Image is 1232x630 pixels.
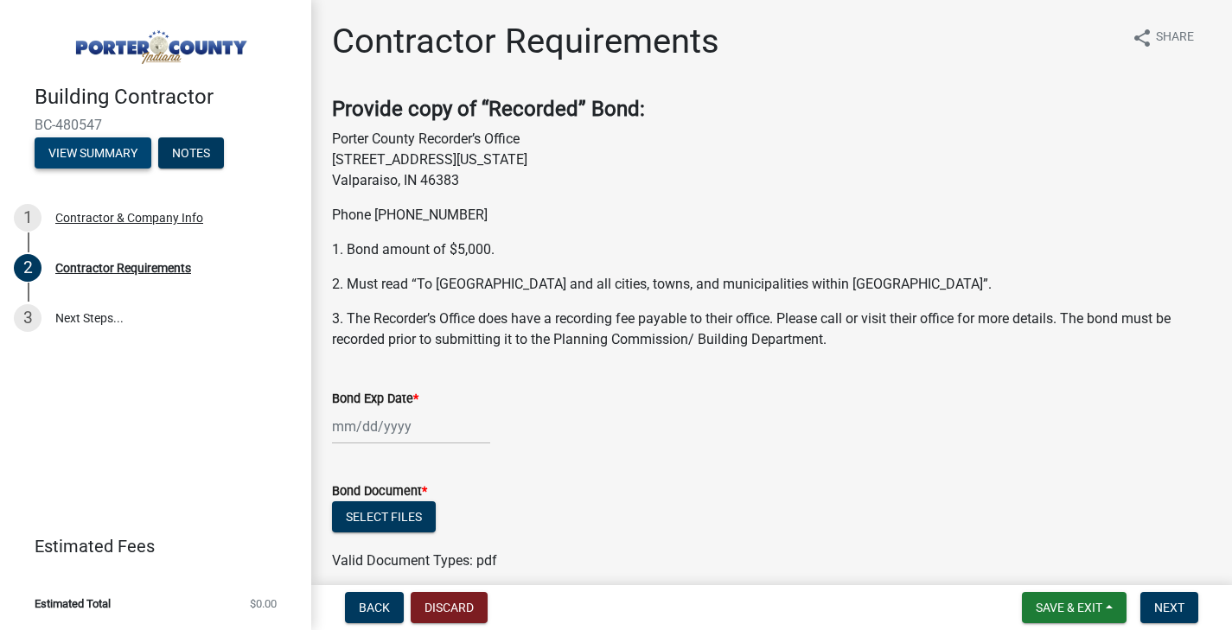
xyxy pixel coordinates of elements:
[35,598,111,609] span: Estimated Total
[345,592,404,623] button: Back
[1118,21,1208,54] button: shareShare
[332,97,645,121] strong: Provide copy of “Recorded” Bond:
[332,239,1211,260] p: 1. Bond amount of $5,000.
[1132,28,1152,48] i: share
[35,18,284,67] img: Porter County, Indiana
[55,262,191,274] div: Contractor Requirements
[158,137,224,169] button: Notes
[332,409,490,444] input: mm/dd/yyyy
[250,598,277,609] span: $0.00
[332,21,719,62] h1: Contractor Requirements
[332,274,1211,295] p: 2. Must read “To [GEOGRAPHIC_DATA] and all cities, towns, and municipalities within [GEOGRAPHIC_D...
[1140,592,1198,623] button: Next
[411,592,488,623] button: Discard
[332,129,1211,191] p: Porter County Recorder’s Office [STREET_ADDRESS][US_STATE] Valparaiso, IN 46383
[1154,601,1184,614] span: Next
[55,212,203,224] div: Contractor & Company Info
[35,137,151,169] button: View Summary
[158,147,224,161] wm-modal-confirm: Notes
[14,304,41,332] div: 3
[14,254,41,282] div: 2
[14,529,284,563] a: Estimated Fees
[14,204,41,232] div: 1
[35,147,151,161] wm-modal-confirm: Summary
[332,393,418,405] label: Bond Exp Date
[332,205,1211,226] p: Phone [PHONE_NUMBER]
[35,85,297,110] h4: Building Contractor
[1156,28,1194,48] span: Share
[35,117,277,133] span: BC-480547
[359,601,390,614] span: Back
[332,552,497,569] span: Valid Document Types: pdf
[1036,601,1102,614] span: Save & Exit
[1022,592,1127,623] button: Save & Exit
[332,309,1211,350] p: 3. The Recorder’s Office does have a recording fee payable to their office. Please call or visit ...
[332,486,427,498] label: Bond Document
[332,501,436,532] button: Select files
